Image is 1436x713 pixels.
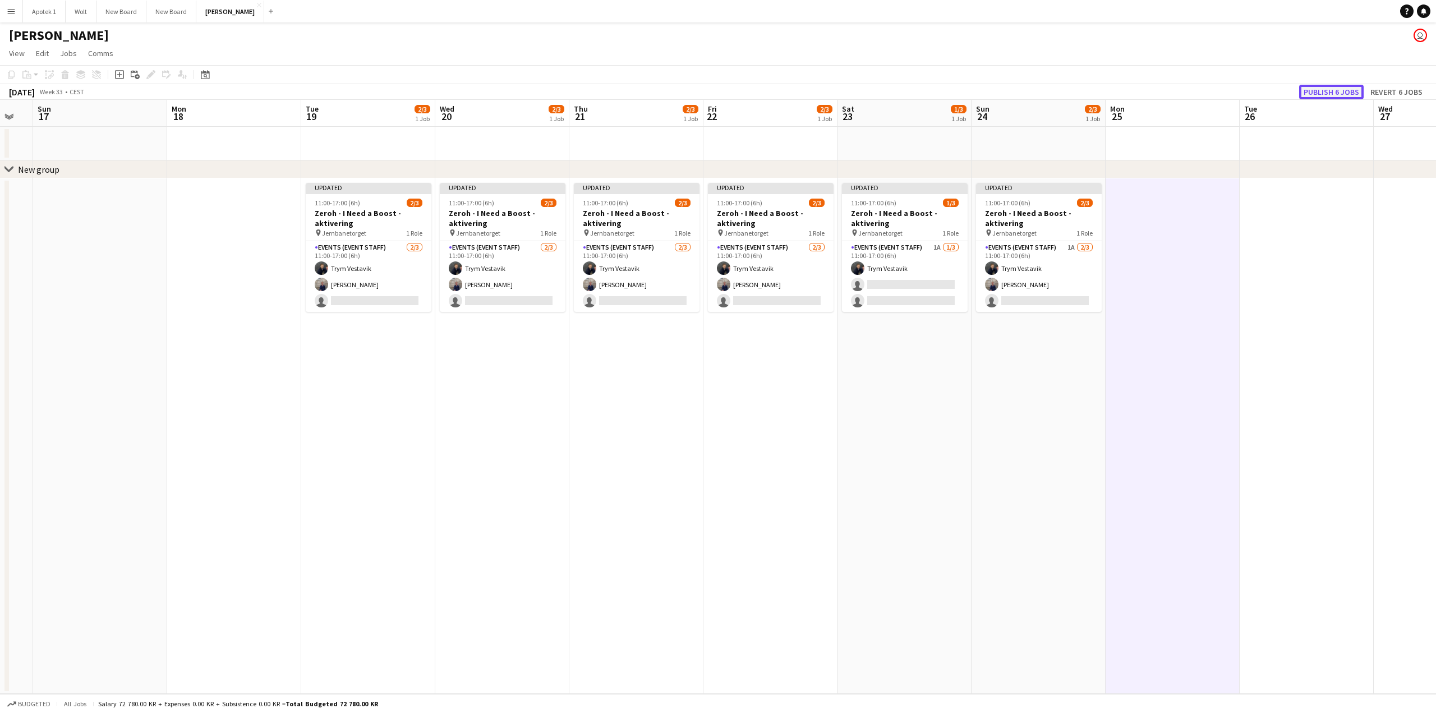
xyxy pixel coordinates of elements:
[1185,262,1436,713] iframe: Chat Widget
[37,88,65,96] span: Week 33
[549,105,564,113] span: 2/3
[1299,85,1364,99] button: Publish 6 jobs
[18,164,59,175] div: New group
[708,104,717,114] span: Fri
[951,105,966,113] span: 1/3
[1108,110,1125,123] span: 25
[440,183,565,192] div: Updated
[440,183,565,312] app-job-card: Updated11:00-17:00 (6h)2/3Zeroh - I Need a Boost - aktivering Jernbanetorget1 RoleEvents (Event S...
[286,700,378,708] span: Total Budgeted 72 780.00 KR
[306,241,431,312] app-card-role: Events (Event Staff)2/311:00-17:00 (6h)Trym Vestavik[PERSON_NAME]
[36,110,51,123] span: 17
[36,48,49,58] span: Edit
[38,104,51,114] span: Sun
[9,27,109,44] h1: [PERSON_NAME]
[172,104,186,114] span: Mon
[540,229,556,237] span: 1 Role
[943,199,959,207] span: 1/3
[724,229,768,237] span: Jernbanetorget
[590,229,634,237] span: Jernbanetorget
[976,208,1102,228] h3: Zeroh - I Need a Boost - aktivering
[66,1,96,22] button: Wolt
[440,104,454,114] span: Wed
[406,229,422,237] span: 1 Role
[31,46,53,61] a: Edit
[1110,104,1125,114] span: Mon
[708,183,834,312] app-job-card: Updated11:00-17:00 (6h)2/3Zeroh - I Need a Boost - aktivering Jernbanetorget1 RoleEvents (Event S...
[170,110,186,123] span: 18
[674,229,691,237] span: 1 Role
[976,104,989,114] span: Sun
[708,241,834,312] app-card-role: Events (Event Staff)2/311:00-17:00 (6h)Trym Vestavik[PERSON_NAME]
[88,48,113,58] span: Comms
[717,199,762,207] span: 11:00-17:00 (6h)
[683,114,698,123] div: 1 Job
[1076,229,1093,237] span: 1 Role
[9,48,25,58] span: View
[456,229,500,237] span: Jernbanetorget
[574,183,699,312] app-job-card: Updated11:00-17:00 (6h)2/3Zeroh - I Need a Boost - aktivering Jernbanetorget1 RoleEvents (Event S...
[70,88,84,96] div: CEST
[842,183,968,312] app-job-card: Updated11:00-17:00 (6h)1/3Zeroh - I Need a Boost - aktivering Jernbanetorget1 RoleEvents (Event S...
[56,46,81,61] a: Jobs
[675,199,691,207] span: 2/3
[708,208,834,228] h3: Zeroh - I Need a Boost - aktivering
[842,208,968,228] h3: Zeroh - I Need a Boost - aktivering
[9,86,35,98] div: [DATE]
[572,110,588,123] span: 21
[808,229,825,237] span: 1 Role
[817,114,832,123] div: 1 Job
[1185,262,1436,713] div: Kontrollprogram for chat
[84,46,118,61] a: Comms
[415,114,430,123] div: 1 Job
[306,183,431,192] div: Updated
[574,208,699,228] h3: Zeroh - I Need a Boost - aktivering
[574,241,699,312] app-card-role: Events (Event Staff)2/311:00-17:00 (6h)Trym Vestavik[PERSON_NAME]
[304,110,319,123] span: 19
[449,199,494,207] span: 11:00-17:00 (6h)
[18,700,50,708] span: Budgeted
[306,208,431,228] h3: Zeroh - I Need a Boost - aktivering
[583,199,628,207] span: 11:00-17:00 (6h)
[1085,105,1101,113] span: 2/3
[62,700,89,708] span: All jobs
[951,114,966,123] div: 1 Job
[817,105,832,113] span: 2/3
[574,104,588,114] span: Thu
[840,110,854,123] span: 23
[976,183,1102,312] div: Updated11:00-17:00 (6h)2/3Zeroh - I Need a Boost - aktivering Jernbanetorget1 RoleEvents (Event S...
[706,110,717,123] span: 22
[438,110,454,123] span: 20
[549,114,564,123] div: 1 Job
[842,183,968,192] div: Updated
[60,48,77,58] span: Jobs
[992,229,1037,237] span: Jernbanetorget
[98,700,378,708] div: Salary 72 780.00 KR + Expenses 0.00 KR + Subsistence 0.00 KR =
[6,698,52,710] button: Budgeted
[96,1,146,22] button: New Board
[985,199,1030,207] span: 11:00-17:00 (6h)
[683,105,698,113] span: 2/3
[809,199,825,207] span: 2/3
[976,183,1102,192] div: Updated
[1244,104,1257,114] span: Tue
[1242,110,1257,123] span: 26
[842,104,854,114] span: Sat
[708,183,834,192] div: Updated
[23,1,66,22] button: Apotek 1
[858,229,903,237] span: Jernbanetorget
[306,183,431,312] app-job-card: Updated11:00-17:00 (6h)2/3Zeroh - I Need a Boost - aktivering Jernbanetorget1 RoleEvents (Event S...
[322,229,366,237] span: Jernbanetorget
[574,183,699,192] div: Updated
[942,229,959,237] span: 1 Role
[415,105,430,113] span: 2/3
[146,1,196,22] button: New Board
[1077,199,1093,207] span: 2/3
[4,46,29,61] a: View
[407,199,422,207] span: 2/3
[1085,114,1100,123] div: 1 Job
